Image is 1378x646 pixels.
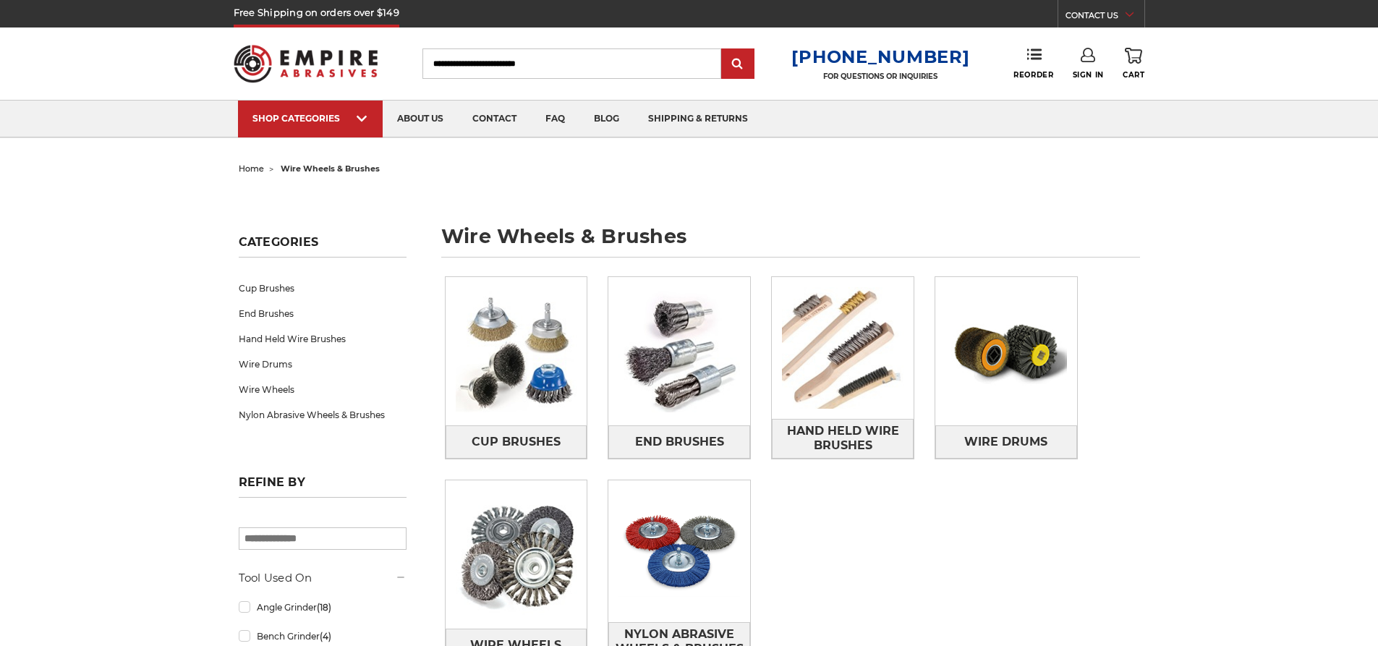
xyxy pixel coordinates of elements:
span: Wire Drums [964,430,1047,454]
a: Nylon Abrasive Wheels & Brushes [239,402,407,428]
a: Hand Held Wire Brushes [772,419,914,459]
a: Hand Held Wire Brushes [239,326,407,352]
a: CONTACT US [1066,7,1144,27]
span: End Brushes [635,430,724,454]
span: Reorder [1013,70,1053,80]
a: Angle Grinder [239,595,407,620]
img: Hand Held Wire Brushes [772,277,914,419]
span: Cup Brushes [472,430,561,454]
a: Cup Brushes [239,276,407,301]
a: End Brushes [239,301,407,326]
a: Wire Drums [239,352,407,377]
a: shipping & returns [634,101,762,137]
img: Wire Wheels [446,484,587,626]
input: Submit [723,50,752,79]
a: [PHONE_NUMBER] [791,46,969,67]
span: Sign In [1073,70,1104,80]
h5: Tool Used On [239,569,407,587]
img: Empire Abrasives [234,35,378,92]
a: Cart [1123,48,1144,80]
span: (4) [320,631,331,642]
h5: Refine by [239,475,407,498]
a: home [239,163,264,174]
h5: Categories [239,235,407,258]
div: SHOP CATEGORIES [252,113,368,124]
a: End Brushes [608,425,750,458]
span: Hand Held Wire Brushes [773,419,913,458]
a: Wire Wheels [239,377,407,402]
span: wire wheels & brushes [281,163,380,174]
a: faq [531,101,579,137]
img: End Brushes [608,281,750,422]
img: Cup Brushes [446,281,587,422]
span: Cart [1123,70,1144,80]
h1: wire wheels & brushes [441,226,1140,258]
a: Reorder [1013,48,1053,79]
a: about us [383,101,458,137]
a: blog [579,101,634,137]
img: Wire Drums [935,281,1077,422]
a: Wire Drums [935,425,1077,458]
a: Cup Brushes [446,425,587,458]
img: Nylon Abrasive Wheels & Brushes [608,480,750,622]
p: FOR QUESTIONS OR INQUIRIES [791,72,969,81]
a: contact [458,101,531,137]
span: (18) [317,602,331,613]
